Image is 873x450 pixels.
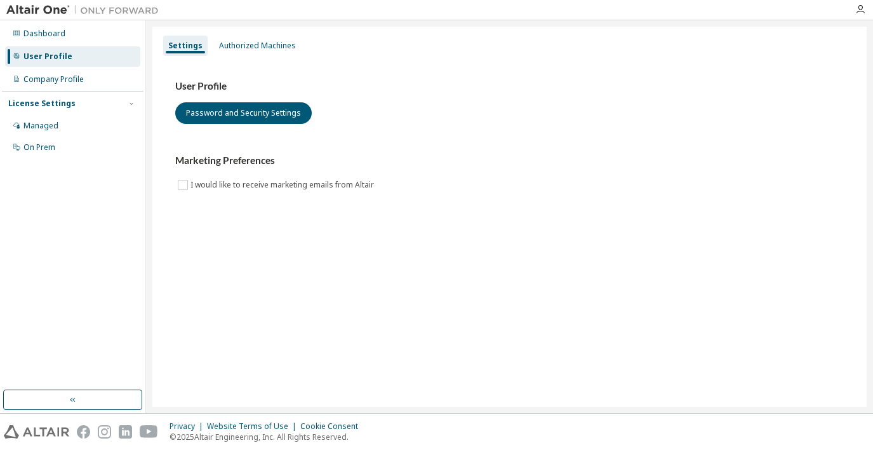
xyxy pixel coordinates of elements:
[140,425,158,439] img: youtube.svg
[23,121,58,131] div: Managed
[4,425,69,439] img: altair_logo.svg
[8,99,76,109] div: License Settings
[190,177,377,193] label: I would like to receive marketing emails from Altair
[119,425,132,439] img: linkedin.svg
[168,41,203,51] div: Settings
[219,41,296,51] div: Authorized Machines
[175,102,312,124] button: Password and Security Settings
[23,74,84,85] div: Company Profile
[170,421,207,432] div: Privacy
[207,421,300,432] div: Website Terms of Use
[23,29,65,39] div: Dashboard
[77,425,90,439] img: facebook.svg
[300,421,366,432] div: Cookie Consent
[23,51,72,62] div: User Profile
[23,142,55,153] div: On Prem
[6,4,165,17] img: Altair One
[175,80,844,93] h3: User Profile
[170,432,366,442] p: © 2025 Altair Engineering, Inc. All Rights Reserved.
[175,154,844,167] h3: Marketing Preferences
[98,425,111,439] img: instagram.svg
